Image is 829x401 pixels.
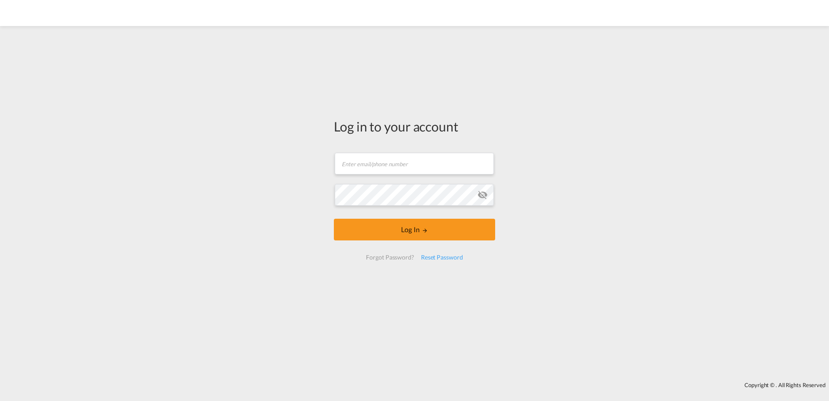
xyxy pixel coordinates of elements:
md-icon: icon-eye-off [477,190,488,200]
button: LOGIN [334,219,495,240]
input: Enter email/phone number [335,153,494,174]
div: Log in to your account [334,117,495,135]
div: Reset Password [418,250,467,265]
div: Forgot Password? [362,250,417,265]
